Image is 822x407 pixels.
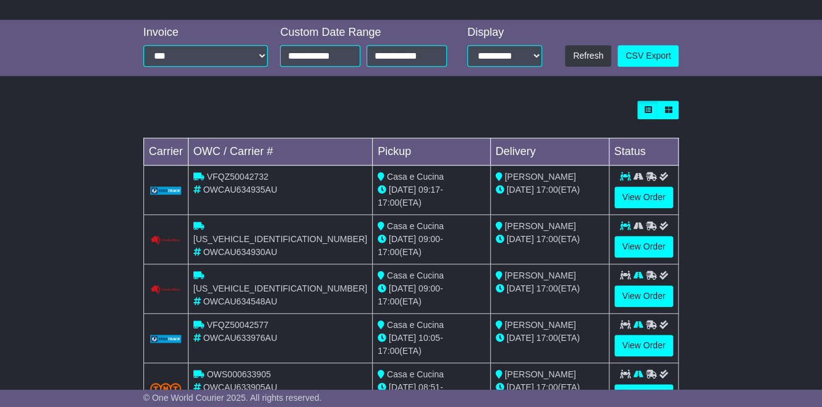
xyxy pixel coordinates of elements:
span: [US_VEHICLE_IDENTIFICATION_NUMBER] [193,234,367,244]
span: OWCAU634930AU [203,247,278,257]
span: [US_VEHICLE_IDENTIFICATION_NUMBER] [193,283,367,293]
div: (ETA) [496,282,604,295]
img: Couriers_Please.png [150,285,181,295]
span: © One World Courier 2025. All rights reserved. [143,393,322,403]
span: [DATE] [389,382,416,392]
span: 17:00 [536,185,557,195]
td: Pickup [373,138,491,166]
span: [PERSON_NAME] [504,172,575,182]
div: Invoice [143,26,268,40]
a: CSV Export [617,45,679,67]
span: OWCAU634935AU [203,185,278,195]
span: VFQZ50042577 [207,320,269,330]
span: 17:00 [536,283,557,293]
span: 17:00 [378,198,399,208]
a: View Order [614,384,674,406]
span: [PERSON_NAME] [504,271,575,280]
div: - (ETA) [378,282,485,308]
span: OWCAU633905AU [203,382,278,392]
span: 17:00 [378,247,399,257]
a: View Order [614,285,674,307]
span: OWCAU634548AU [203,296,278,306]
span: Casa e Cucina [387,221,444,231]
span: 17:00 [378,346,399,356]
img: Couriers_Please.png [150,235,181,245]
span: 10:05 [418,333,440,343]
span: Casa e Cucina [387,271,444,280]
span: [DATE] [506,382,533,392]
span: Casa e Cucina [387,172,444,182]
span: Casa e Cucina [387,320,444,330]
td: Delivery [490,138,609,166]
span: VFQZ50042732 [207,172,269,182]
td: Carrier [143,138,188,166]
div: - (ETA) [378,381,485,407]
a: View Order [614,187,674,208]
img: GetCarrierServiceLogo [150,187,181,195]
span: 09:17 [418,185,440,195]
td: OWC / Carrier # [188,138,372,166]
span: [DATE] [389,333,416,343]
div: - (ETA) [378,233,485,259]
span: OWCAU633976AU [203,333,278,343]
button: Refresh [565,45,611,67]
span: [DATE] [506,283,533,293]
span: [PERSON_NAME] [504,320,575,330]
span: [PERSON_NAME] [504,369,575,379]
span: 17:00 [378,296,399,306]
span: [PERSON_NAME] [504,221,575,231]
div: Custom Date Range [280,26,451,40]
span: 09:00 [418,234,440,244]
img: TNT_Domestic.png [150,383,181,394]
span: 08:51 [418,382,440,392]
span: [DATE] [506,333,533,343]
a: View Order [614,236,674,258]
div: (ETA) [496,233,604,246]
div: (ETA) [496,183,604,196]
span: Casa e Cucina [387,369,444,379]
div: - (ETA) [378,332,485,358]
span: [DATE] [389,185,416,195]
span: [DATE] [506,234,533,244]
span: 17:00 [536,382,557,392]
a: View Order [614,335,674,356]
div: Display [467,26,542,40]
span: OWS000633905 [207,369,271,379]
span: [DATE] [506,185,533,195]
div: - (ETA) [378,183,485,209]
span: [DATE] [389,283,416,293]
span: [DATE] [389,234,416,244]
td: Status [609,138,679,166]
span: 17:00 [536,234,557,244]
img: GetCarrierServiceLogo [150,335,181,343]
span: 17:00 [536,333,557,343]
span: 09:00 [418,283,440,293]
div: (ETA) [496,332,604,345]
div: (ETA) [496,381,604,394]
